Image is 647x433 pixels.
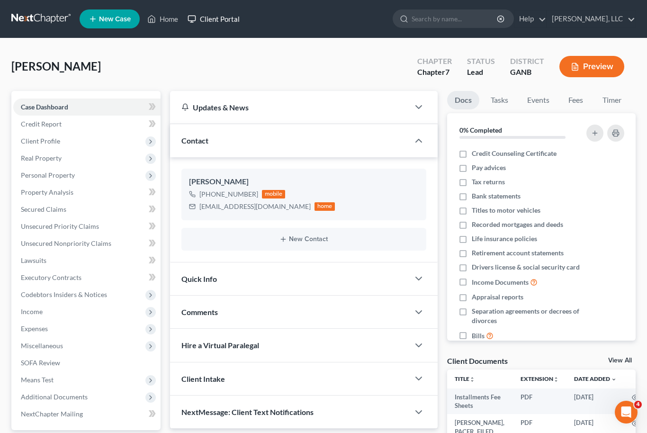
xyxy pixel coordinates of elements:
[472,177,505,187] span: Tax returns
[467,56,495,67] div: Status
[21,239,111,247] span: Unsecured Nonpriority Claims
[472,278,529,287] span: Income Documents
[21,137,60,145] span: Client Profile
[13,184,161,201] a: Property Analysis
[143,10,183,27] a: Home
[472,220,563,229] span: Recorded mortgages and deeds
[13,252,161,269] a: Lawsuits
[21,171,75,179] span: Personal Property
[13,116,161,133] a: Credit Report
[181,136,208,145] span: Contact
[574,375,617,382] a: Date Added expand_more
[472,292,523,302] span: Appraisal reports
[459,126,502,134] strong: 0% Completed
[21,222,99,230] span: Unsecured Priority Claims
[447,356,508,366] div: Client Documents
[472,307,581,325] span: Separation agreements or decrees of divorces
[472,163,506,172] span: Pay advices
[13,201,161,218] a: Secured Claims
[21,120,62,128] span: Credit Report
[595,91,629,109] a: Timer
[13,235,161,252] a: Unsecured Nonpriority Claims
[21,154,62,162] span: Real Property
[472,191,521,201] span: Bank statements
[472,234,537,244] span: Life insurance policies
[513,388,566,415] td: PDF
[514,10,546,27] a: Help
[183,10,244,27] a: Client Portal
[13,354,161,371] a: SOFA Review
[21,393,88,401] span: Additional Documents
[181,341,259,350] span: Hire a Virtual Paralegal
[445,67,449,76] span: 7
[559,56,624,77] button: Preview
[510,56,544,67] div: District
[472,248,564,258] span: Retirement account statements
[521,375,559,382] a: Extensionunfold_more
[21,290,107,298] span: Codebtors Insiders & Notices
[21,359,60,367] span: SOFA Review
[608,357,632,364] a: View All
[181,307,218,316] span: Comments
[315,202,335,211] div: home
[189,176,419,188] div: [PERSON_NAME]
[611,377,617,382] i: expand_more
[181,102,398,112] div: Updates & News
[199,202,311,211] div: [EMAIL_ADDRESS][DOMAIN_NAME]
[472,262,580,272] span: Drivers license & social security card
[615,401,638,424] iframe: Intercom live chat
[13,218,161,235] a: Unsecured Priority Claims
[417,67,452,78] div: Chapter
[262,190,286,198] div: mobile
[520,91,557,109] a: Events
[561,91,591,109] a: Fees
[21,256,46,264] span: Lawsuits
[189,235,419,243] button: New Contact
[21,103,68,111] span: Case Dashboard
[181,407,314,416] span: NextMessage: Client Text Notifications
[21,307,43,316] span: Income
[181,374,225,383] span: Client Intake
[553,377,559,382] i: unfold_more
[510,67,544,78] div: GANB
[11,59,101,73] span: [PERSON_NAME]
[21,376,54,384] span: Means Test
[469,377,475,382] i: unfold_more
[21,273,81,281] span: Executory Contracts
[21,325,48,333] span: Expenses
[472,206,540,215] span: Titles to motor vehicles
[13,99,161,116] a: Case Dashboard
[181,274,217,283] span: Quick Info
[199,189,258,199] div: [PHONE_NUMBER]
[547,10,635,27] a: [PERSON_NAME], LLC
[21,188,73,196] span: Property Analysis
[13,269,161,286] a: Executory Contracts
[417,56,452,67] div: Chapter
[472,149,557,158] span: Credit Counseling Certificate
[483,91,516,109] a: Tasks
[21,342,63,350] span: Miscellaneous
[634,401,642,408] span: 4
[21,205,66,213] span: Secured Claims
[99,16,131,23] span: New Case
[566,388,624,415] td: [DATE]
[467,67,495,78] div: Lead
[412,10,498,27] input: Search by name...
[455,375,475,382] a: Titleunfold_more
[447,388,513,415] td: Installments Fee Sheets
[21,410,83,418] span: NextChapter Mailing
[472,331,485,341] span: Bills
[13,406,161,423] a: NextChapter Mailing
[447,91,479,109] a: Docs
